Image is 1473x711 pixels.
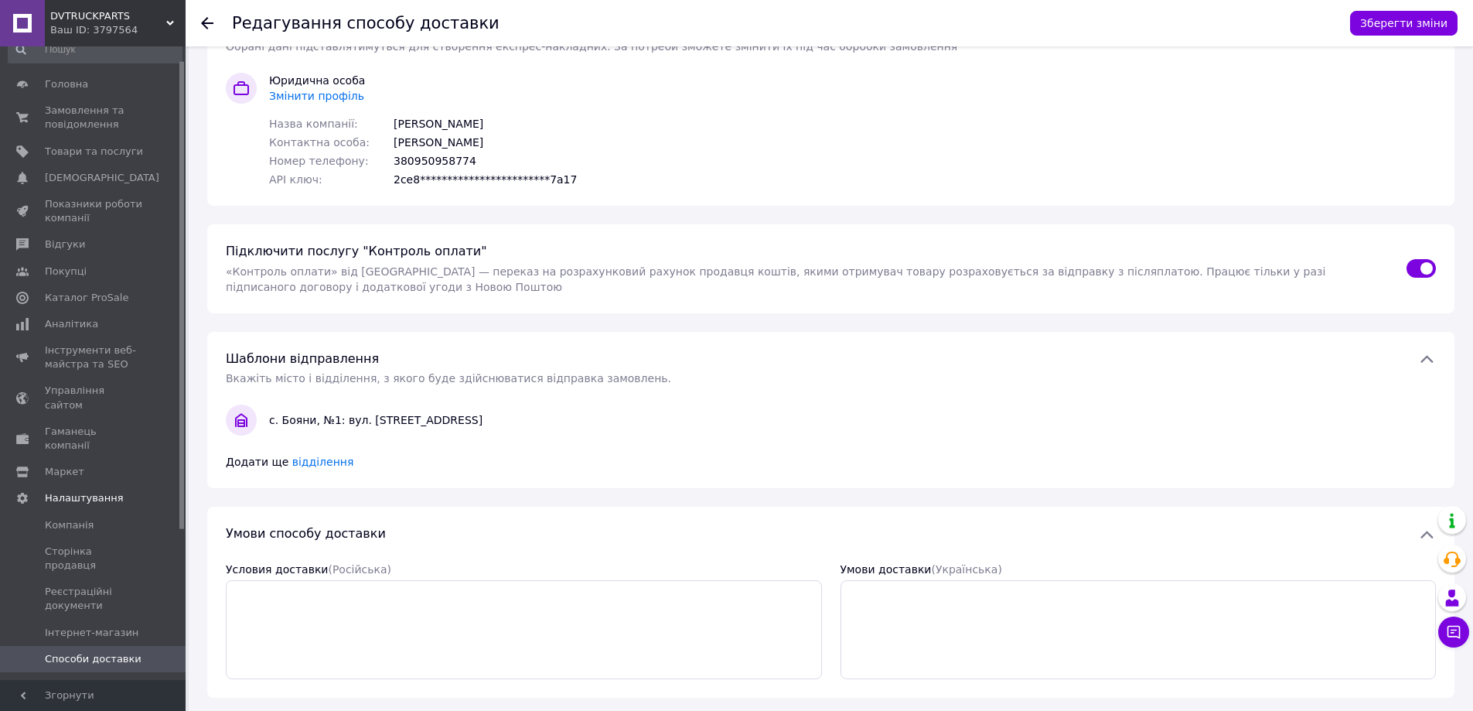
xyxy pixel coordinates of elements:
div: Ваш ID: 3797564 [50,23,186,37]
div: Додати ще [226,454,1436,470]
span: Контактна особа: [269,135,381,150]
button: Чат з покупцем [1438,617,1469,648]
span: Сторінка продавця [45,545,143,573]
span: Компанія [45,518,94,532]
span: Шаблони відправлення [226,351,379,366]
span: Підключити послугу "Контроль оплати" [226,244,487,258]
div: 380950958774 [394,153,476,169]
span: Відгуки [45,238,85,251]
button: Зберегти зміни [1350,11,1458,36]
label: Условия доставки [226,563,391,576]
span: Покупці [45,265,87,279]
span: Гаманець компанії [45,425,143,453]
span: Юридична особа [269,74,365,87]
span: Номер телефону: [269,153,381,169]
span: Обрані дані підставлятимуться для створення експрес-накладних. За потреби зможете змінити їх під ... [226,40,957,53]
span: Способи доставки [45,652,142,666]
span: (Російська) [328,563,391,576]
span: (Українська) [931,563,1001,576]
div: Редагування способу доставки [232,15,500,32]
span: Способи оплати [45,679,130,692]
span: [DEMOGRAPHIC_DATA] [45,171,159,185]
span: Замовлення та повідомлення [45,104,143,132]
div: [PERSON_NAME] [394,135,483,150]
span: Показники роботи компанії [45,197,143,225]
span: Аналітика [45,317,98,331]
span: Вкажіть місто і відділення, з якого буде здійснюватися відправка замовлень. [226,372,671,385]
span: Інструменти веб-майстра та SEO [45,344,143,371]
span: Реєстраційні документи [45,585,143,613]
span: Умови способу доставки [226,526,386,541]
span: «Контроль оплати» від [GEOGRAPHIC_DATA] — переказ на розрахунковий рахунок продавця коштів, якими... [226,265,1325,293]
span: Маркет [45,465,84,479]
div: Повернутися до списку доставок [201,15,213,31]
span: Інтернет-магазин [45,626,138,640]
span: відділення [292,456,354,468]
span: DVTRUCKPARTS [50,9,166,23]
label: Умови доставки [840,563,1002,576]
input: Пошук [8,36,182,63]
span: Товари та послуги [45,145,143,159]
span: Управління сайтом [45,384,143,412]
span: API ключ: [269,172,381,187]
div: [PERSON_NAME] [394,116,483,132]
span: Головна [45,77,88,91]
span: Змінити профіль [269,90,364,102]
span: Налаштування [45,491,124,505]
span: Каталог ProSale [45,291,128,305]
div: с. Бояни, №1: вул. [STREET_ADDRESS] [263,412,1442,428]
span: Назва компанії: [269,116,381,132]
